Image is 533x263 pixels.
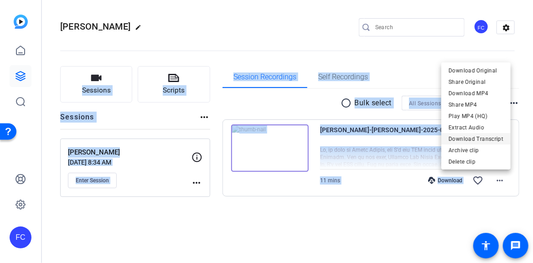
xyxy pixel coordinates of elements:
span: Play MP4 (HQ) [449,110,503,121]
span: Extract Audio [449,122,503,133]
span: Share Original [449,76,503,87]
span: Download Original [449,65,503,76]
span: Share MP4 [449,99,503,110]
span: Download Transcript [449,133,503,144]
span: Delete clip [449,156,503,167]
span: Archive clip [449,144,503,155]
span: Download MP4 [449,88,503,98]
